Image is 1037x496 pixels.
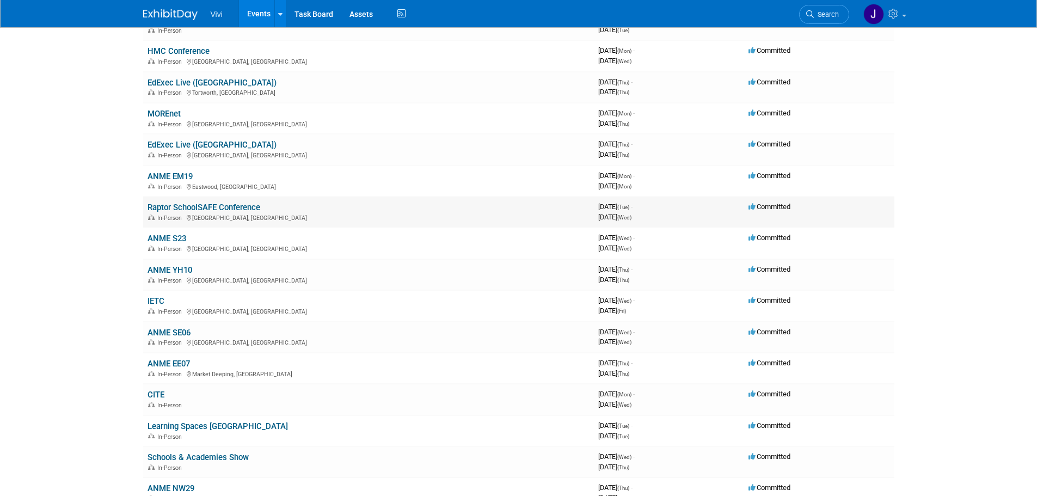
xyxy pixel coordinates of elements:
span: (Thu) [617,464,629,470]
span: Committed [748,359,790,367]
span: Vivi [211,10,223,19]
span: In-Person [157,308,185,315]
img: Jonathan Rendon [863,4,884,25]
span: In-Person [157,339,185,346]
span: - [633,296,635,304]
span: [DATE] [598,172,635,180]
div: [GEOGRAPHIC_DATA], [GEOGRAPHIC_DATA] [148,275,590,284]
span: (Wed) [617,298,631,304]
span: [DATE] [598,275,629,284]
span: [DATE] [598,119,629,127]
span: (Mon) [617,48,631,54]
span: - [631,78,633,86]
img: In-Person Event [148,27,155,33]
a: HMC Conference [148,46,210,56]
span: [DATE] [598,452,635,461]
span: (Thu) [617,371,629,377]
span: (Mon) [617,173,631,179]
span: (Thu) [617,485,629,491]
span: In-Person [157,277,185,284]
img: In-Person Event [148,152,155,157]
span: Committed [748,265,790,273]
img: In-Person Event [148,433,155,439]
span: [DATE] [598,150,629,158]
span: (Tue) [617,423,629,429]
img: In-Person Event [148,339,155,345]
span: [DATE] [598,234,635,242]
span: Committed [748,234,790,242]
img: In-Person Event [148,277,155,283]
span: - [631,203,633,211]
span: - [631,483,633,492]
span: (Tue) [617,27,629,33]
span: (Mon) [617,391,631,397]
a: ANME NW29 [148,483,194,493]
a: IETC [148,296,164,306]
span: In-Person [157,464,185,471]
span: - [631,421,633,430]
div: Eastwood, [GEOGRAPHIC_DATA] [148,182,590,191]
span: [DATE] [598,78,633,86]
img: In-Person Event [148,308,155,314]
span: [DATE] [598,213,631,221]
span: (Wed) [617,329,631,335]
span: (Thu) [617,152,629,158]
img: In-Person Event [148,58,155,64]
img: In-Person Event [148,464,155,470]
img: In-Person Event [148,402,155,407]
span: Committed [748,109,790,117]
span: In-Person [157,27,185,34]
img: In-Person Event [148,371,155,376]
span: Committed [748,390,790,398]
span: [DATE] [598,46,635,54]
div: [GEOGRAPHIC_DATA], [GEOGRAPHIC_DATA] [148,307,590,315]
img: In-Person Event [148,246,155,251]
a: Schools & Academies Show [148,452,249,462]
div: Tortworth, [GEOGRAPHIC_DATA] [148,88,590,96]
span: In-Person [157,246,185,253]
span: In-Person [157,89,185,96]
img: ExhibitDay [143,9,198,20]
span: (Fri) [617,308,626,314]
span: (Thu) [617,121,629,127]
span: (Thu) [617,360,629,366]
span: [DATE] [598,265,633,273]
span: In-Person [157,152,185,159]
span: In-Person [157,402,185,409]
span: Committed [748,296,790,304]
img: In-Person Event [148,215,155,220]
span: (Wed) [617,58,631,64]
span: Committed [748,328,790,336]
span: [DATE] [598,109,635,117]
span: [DATE] [598,26,629,34]
span: In-Person [157,433,185,440]
span: [DATE] [598,400,631,408]
a: Learning Spaces [GEOGRAPHIC_DATA] [148,421,288,431]
span: (Tue) [617,204,629,210]
img: In-Person Event [148,183,155,189]
span: [DATE] [598,338,631,346]
span: In-Person [157,183,185,191]
a: ANME YH10 [148,265,192,275]
span: In-Person [157,58,185,65]
span: - [633,109,635,117]
div: [GEOGRAPHIC_DATA], [GEOGRAPHIC_DATA] [148,338,590,346]
span: Committed [748,421,790,430]
span: [DATE] [598,57,631,65]
span: Committed [748,203,790,211]
span: [DATE] [598,328,635,336]
span: Committed [748,452,790,461]
img: In-Person Event [148,121,155,126]
div: [GEOGRAPHIC_DATA], [GEOGRAPHIC_DATA] [148,119,590,128]
div: Market Deeping, [GEOGRAPHIC_DATA] [148,369,590,378]
span: In-Person [157,215,185,222]
div: [GEOGRAPHIC_DATA], [GEOGRAPHIC_DATA] [148,150,590,159]
span: [DATE] [598,203,633,211]
span: (Thu) [617,277,629,283]
span: [DATE] [598,244,631,252]
span: Committed [748,140,790,148]
a: Raptor SchoolSAFE Conference [148,203,260,212]
span: (Wed) [617,246,631,252]
span: (Wed) [617,215,631,221]
span: [DATE] [598,140,633,148]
